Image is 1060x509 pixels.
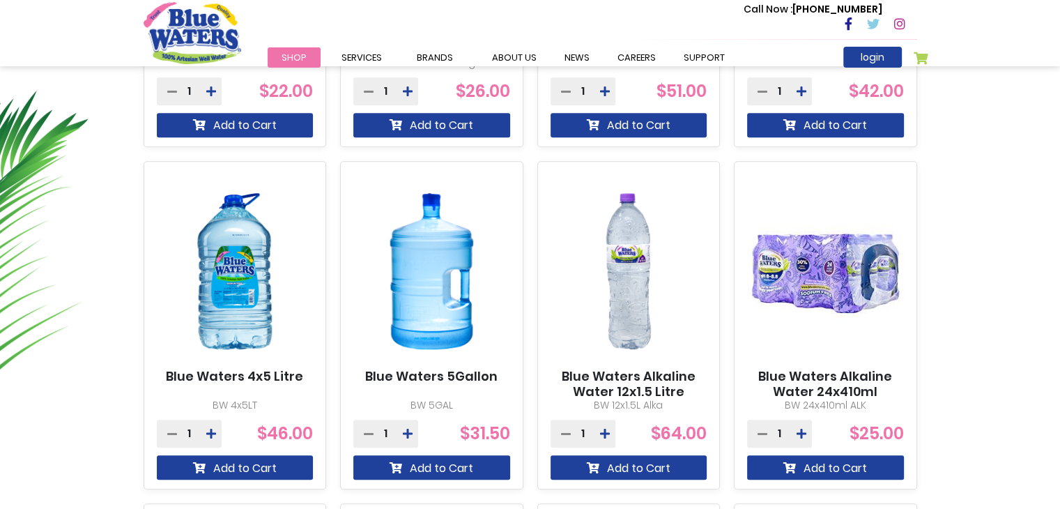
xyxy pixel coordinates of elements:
[747,398,904,413] p: BW 24x410ml ALK
[747,369,904,399] a: Blue Waters Alkaline Water 24x410ml
[460,422,510,445] span: $31.50
[551,174,707,370] img: Blue Waters Alkaline Water 12x1.5 Litre
[166,369,303,384] a: Blue Waters 4x5 Litre
[651,422,707,445] span: $64.00
[353,455,510,480] button: Add to Cart
[670,47,739,68] a: support
[747,174,904,370] img: Blue Waters Alkaline Water 24x410ml
[551,113,707,137] button: Add to Cart
[551,455,707,480] button: Add to Cart
[551,47,604,68] a: News
[417,51,453,64] span: Brands
[747,455,904,480] button: Add to Cart
[850,422,904,445] span: $25.00
[365,369,498,384] a: Blue Waters 5Gallon
[282,51,307,64] span: Shop
[259,79,313,102] span: $22.00
[456,79,510,102] span: $26.00
[744,2,792,16] span: Call Now :
[341,51,382,64] span: Services
[551,369,707,399] a: Blue Waters Alkaline Water 12x1.5 Litre
[747,113,904,137] button: Add to Cart
[157,174,314,370] img: Blue Waters 4x5 Litre
[157,398,314,413] p: BW 4x5LT
[257,422,313,445] span: $46.00
[604,47,670,68] a: careers
[353,398,510,413] p: BW 5GAL
[843,47,902,68] a: login
[157,113,314,137] button: Add to Cart
[157,455,314,480] button: Add to Cart
[551,398,707,413] p: BW 12x1.5L Alka
[744,2,882,17] p: [PHONE_NUMBER]
[144,2,241,63] a: store logo
[353,174,510,370] img: Blue Waters 5Gallon
[353,113,510,137] button: Add to Cart
[849,79,904,102] span: $42.00
[478,47,551,68] a: about us
[656,79,707,102] span: $51.00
